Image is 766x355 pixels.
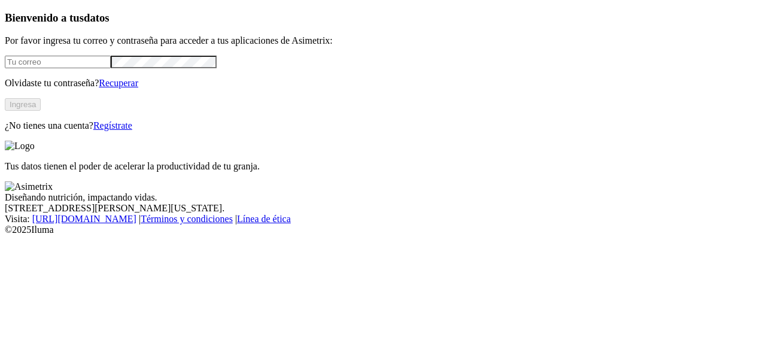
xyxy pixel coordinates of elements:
a: [URL][DOMAIN_NAME] [32,214,136,224]
p: Olvidaste tu contraseña? [5,78,761,89]
div: Visita : | | [5,214,761,224]
a: Recuperar [99,78,138,88]
span: datos [84,11,110,24]
img: Logo [5,141,35,151]
a: Términos y condiciones [141,214,233,224]
button: Ingresa [5,98,41,111]
h3: Bienvenido a tus [5,11,761,25]
p: ¿No tienes una cuenta? [5,120,761,131]
div: [STREET_ADDRESS][PERSON_NAME][US_STATE]. [5,203,761,214]
img: Asimetrix [5,181,53,192]
a: Línea de ética [237,214,291,224]
p: Tus datos tienen el poder de acelerar la productividad de tu granja. [5,161,761,172]
div: Diseñando nutrición, impactando vidas. [5,192,761,203]
div: © 2025 Iluma [5,224,761,235]
p: Por favor ingresa tu correo y contraseña para acceder a tus aplicaciones de Asimetrix: [5,35,761,46]
input: Tu correo [5,56,111,68]
a: Regístrate [93,120,132,131]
